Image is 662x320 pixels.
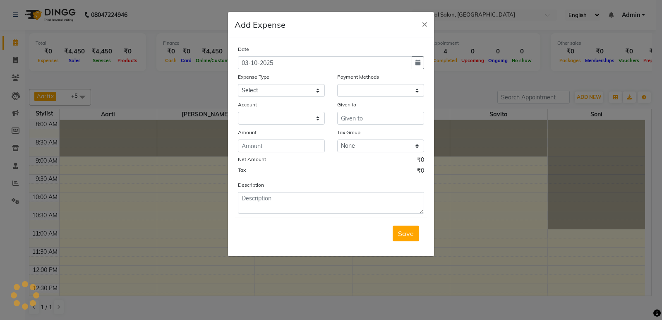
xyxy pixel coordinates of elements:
span: × [422,17,427,30]
label: Account [238,101,257,108]
label: Given to [337,101,356,108]
span: ₹0 [417,156,424,166]
label: Expense Type [238,73,269,81]
label: Payment Methods [337,73,379,81]
label: Tax Group [337,129,360,136]
label: Amount [238,129,257,136]
label: Date [238,46,249,53]
span: ₹0 [417,166,424,177]
button: Save [393,226,419,241]
label: Description [238,181,264,189]
button: Close [415,12,434,35]
input: Given to [337,112,424,125]
label: Net Amount [238,156,266,163]
span: Save [398,229,414,238]
input: Amount [238,140,325,152]
h5: Add Expense [235,19,285,31]
label: Tax [238,166,246,174]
